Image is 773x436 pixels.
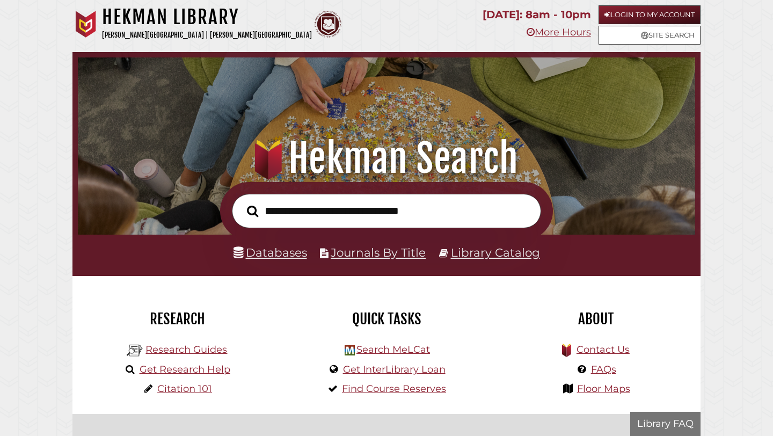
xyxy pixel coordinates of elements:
a: Get InterLibrary Loan [343,364,446,375]
a: Journals By Title [331,245,426,259]
button: Search [242,202,264,220]
a: Research Guides [145,344,227,355]
a: Login to My Account [599,5,701,24]
img: Hekman Library Logo [127,343,143,359]
a: Search MeLCat [356,344,430,355]
img: Hekman Library Logo [345,345,355,355]
h2: Quick Tasks [290,310,483,328]
a: More Hours [527,26,591,38]
a: Citation 101 [157,383,212,395]
h1: Hekman Library [102,5,312,29]
img: Calvin University [72,11,99,38]
a: Library Catalog [451,245,540,259]
a: Floor Maps [577,383,630,395]
h2: Research [81,310,274,328]
a: Get Research Help [140,364,230,375]
img: Calvin Theological Seminary [315,11,341,38]
a: Contact Us [577,344,630,355]
a: FAQs [591,364,616,375]
a: Find Course Reserves [342,383,446,395]
a: Databases [234,245,307,259]
a: Site Search [599,26,701,45]
p: [DATE]: 8am - 10pm [483,5,591,24]
h2: About [499,310,692,328]
h1: Hekman Search [90,135,684,182]
p: [PERSON_NAME][GEOGRAPHIC_DATA] | [PERSON_NAME][GEOGRAPHIC_DATA] [102,29,312,41]
i: Search [247,205,258,217]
